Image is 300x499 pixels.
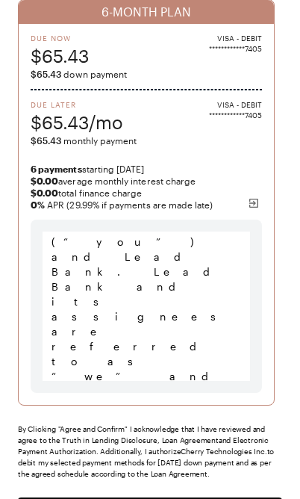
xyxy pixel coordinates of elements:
[31,163,262,175] span: starting [DATE]
[217,33,262,43] span: VISA - DEBIT
[31,175,262,187] span: average monthly interest charge
[31,99,123,110] span: Due Later
[31,68,262,80] span: down payment
[31,135,61,146] span: $65.43
[31,199,45,210] b: 0 %
[31,187,58,198] strong: $0.00
[18,424,282,480] div: By Clicking "Agree and Confirm" I acknowledge that I have reviewed and agree to the Truth in Lend...
[31,176,58,186] strong: $0.00
[217,99,262,110] span: VISA - DEBIT
[31,199,262,211] span: APR (29.99% if payments are made late)
[31,164,82,174] strong: 6 payments
[31,134,262,146] span: monthly payment
[31,69,61,79] span: $65.43
[31,33,90,43] span: Due Now
[31,43,90,68] span: $65.43
[31,187,262,199] span: total finance charge
[248,197,260,209] img: svg%3e
[31,110,123,134] span: $65.43/mo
